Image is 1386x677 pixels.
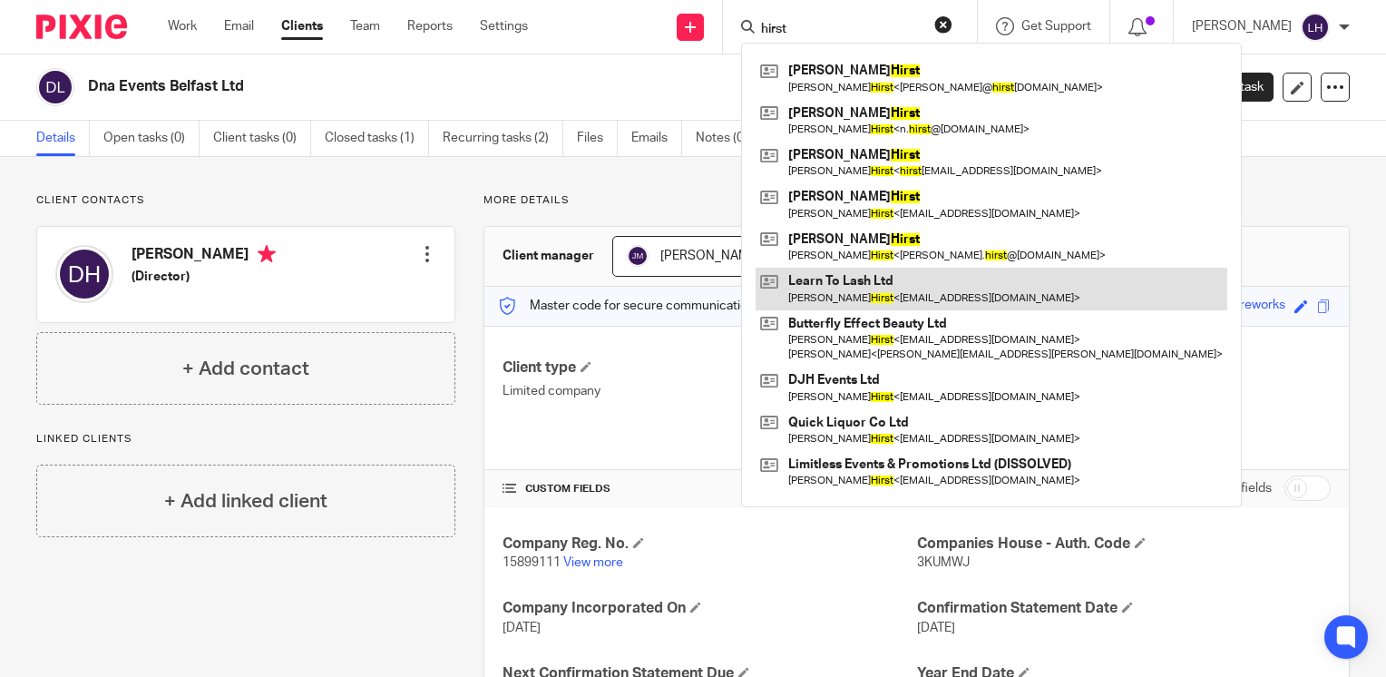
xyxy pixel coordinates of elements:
[577,121,618,156] a: Files
[503,382,916,400] p: Limited company
[503,556,561,569] span: 15899111
[696,121,762,156] a: Notes (0)
[1192,17,1292,35] p: [PERSON_NAME]
[132,268,276,286] h5: (Director)
[407,17,453,35] a: Reports
[1021,20,1091,33] span: Get Support
[660,250,760,262] span: [PERSON_NAME]
[350,17,380,35] a: Team
[503,482,916,496] h4: CUSTOM FIELDS
[480,17,528,35] a: Settings
[36,68,74,106] img: svg%3E
[213,121,311,156] a: Client tasks (0)
[1301,13,1330,42] img: svg%3E
[503,247,594,265] h3: Client manager
[325,121,429,156] a: Closed tasks (1)
[631,121,682,156] a: Emails
[917,622,955,634] span: [DATE]
[917,599,1331,618] h4: Confirmation Statement Date
[917,535,1331,554] h4: Companies House - Auth. Code
[503,599,916,618] h4: Company Incorporated On
[563,556,623,569] a: View more
[503,358,916,378] h4: Client type
[55,245,113,303] img: svg%3E
[168,17,197,35] a: Work
[503,535,916,554] h4: Company Reg. No.
[759,22,922,38] input: Search
[917,556,970,569] span: 3KUMWJ
[132,245,276,268] h4: [PERSON_NAME]
[36,15,127,39] img: Pixie
[503,622,541,634] span: [DATE]
[164,487,327,515] h4: + Add linked client
[627,245,649,267] img: svg%3E
[36,432,455,446] p: Linked clients
[281,17,323,35] a: Clients
[483,193,1350,208] p: More details
[258,245,276,263] i: Primary
[498,297,811,315] p: Master code for secure communications and files
[103,121,200,156] a: Open tasks (0)
[182,355,309,383] h4: + Add contact
[934,15,952,34] button: Clear
[36,193,455,208] p: Client contacts
[88,77,931,96] h2: Dna Events Belfast Ltd
[224,17,254,35] a: Email
[443,121,563,156] a: Recurring tasks (2)
[36,121,90,156] a: Details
